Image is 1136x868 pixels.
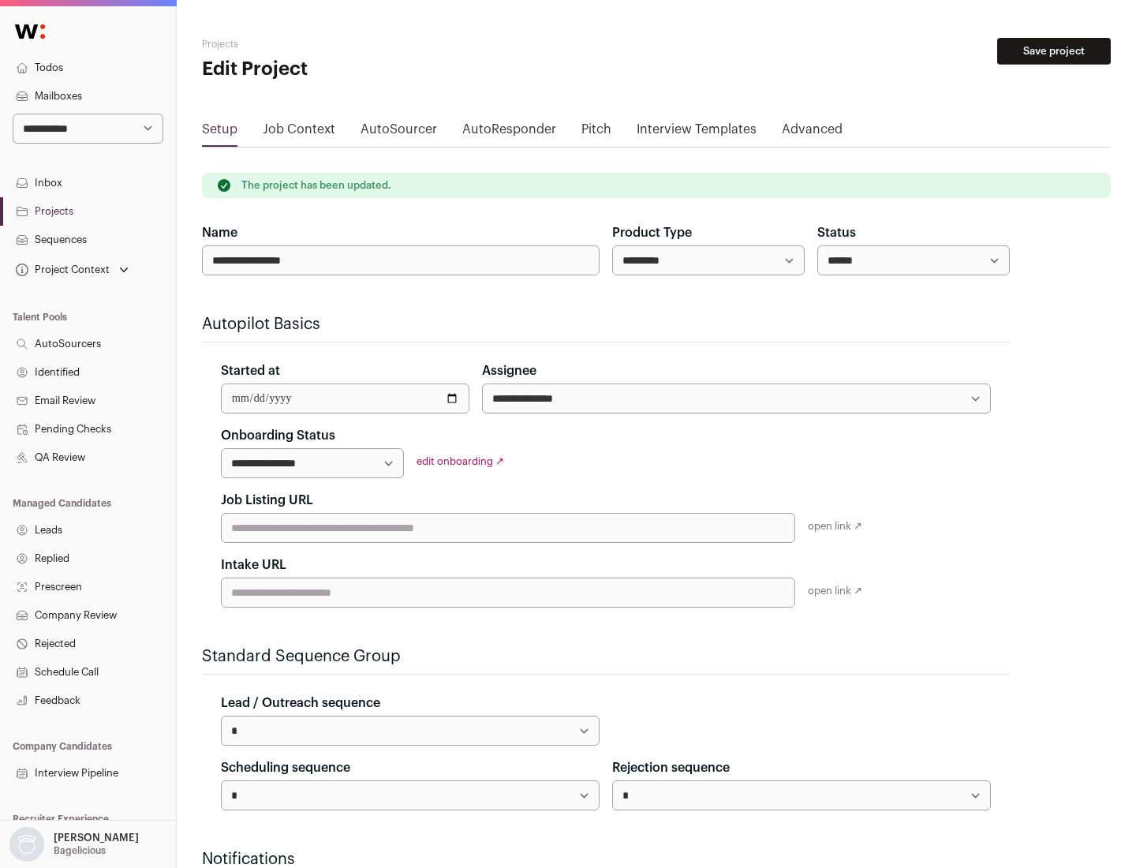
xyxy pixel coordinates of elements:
label: Assignee [482,361,536,380]
a: Job Context [263,120,335,145]
h2: Standard Sequence Group [202,645,1010,668]
h1: Edit Project [202,57,505,82]
a: Setup [202,120,237,145]
a: edit onboarding ↗ [417,456,504,466]
label: Status [817,223,856,242]
label: Started at [221,361,280,380]
label: Scheduling sequence [221,758,350,777]
a: Interview Templates [637,120,757,145]
label: Product Type [612,223,692,242]
p: [PERSON_NAME] [54,832,139,844]
a: Pitch [581,120,611,145]
label: Lead / Outreach sequence [221,694,380,713]
h2: Projects [202,38,505,51]
a: AutoResponder [462,120,556,145]
button: Open dropdown [6,827,142,862]
p: The project has been updated. [241,179,391,192]
label: Onboarding Status [221,426,335,445]
p: Bagelicious [54,844,106,857]
button: Save project [997,38,1111,65]
label: Intake URL [221,556,286,574]
a: AutoSourcer [361,120,437,145]
a: Advanced [782,120,843,145]
img: Wellfound [6,16,54,47]
label: Job Listing URL [221,491,313,510]
h2: Autopilot Basics [202,313,1010,335]
label: Name [202,223,237,242]
label: Rejection sequence [612,758,730,777]
button: Open dropdown [13,259,132,281]
img: nopic.png [9,827,44,862]
div: Project Context [13,264,110,276]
